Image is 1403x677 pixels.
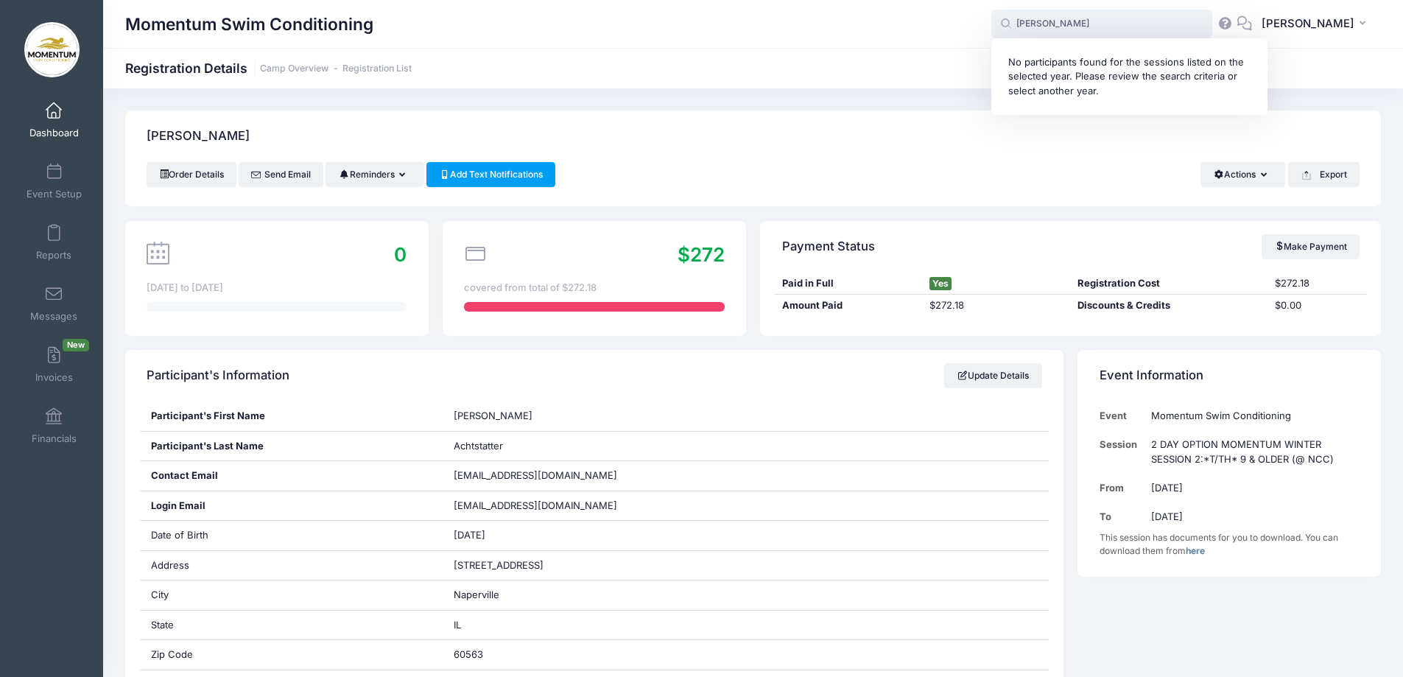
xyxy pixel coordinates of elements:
[454,440,503,452] span: Achtstatter
[32,432,77,445] span: Financials
[454,529,485,541] span: [DATE]
[426,162,556,187] a: Add Text Notifications
[1144,430,1359,474] td: 2 DAY OPTION MOMENTUM WINTER SESSION 2:*T/TH* 9 & OLDER (@ NCC)
[1100,502,1144,531] td: To
[678,243,725,266] span: $272
[140,580,443,610] div: City
[991,10,1212,39] input: Search by First Name, Last Name, or Email...
[1262,15,1354,32] span: [PERSON_NAME]
[775,276,923,291] div: Paid in Full
[775,298,923,313] div: Amount Paid
[140,461,443,491] div: Contact Email
[140,432,443,461] div: Participant's Last Name
[1100,401,1144,430] td: Event
[326,162,423,187] button: Reminders
[30,310,77,323] span: Messages
[1100,531,1360,558] div: This session has documents for you to download. You can download them from
[454,499,638,513] span: [EMAIL_ADDRESS][DOMAIN_NAME]
[140,491,443,521] div: Login Email
[1144,502,1359,531] td: [DATE]
[19,339,89,390] a: InvoicesNew
[1144,401,1359,430] td: Momentum Swim Conditioning
[19,400,89,452] a: Financials
[140,640,443,670] div: Zip Code
[147,355,289,397] h4: Participant's Information
[19,94,89,146] a: Dashboard
[1252,7,1381,41] button: [PERSON_NAME]
[63,339,89,351] span: New
[923,298,1071,313] div: $272.18
[1100,474,1144,502] td: From
[454,619,461,631] span: IL
[147,281,407,295] div: [DATE] to [DATE]
[1071,298,1268,313] div: Discounts & Credits
[125,60,412,76] h1: Registration Details
[1186,545,1205,556] a: here
[454,648,483,660] span: 60563
[782,225,875,267] h4: Payment Status
[125,7,373,41] h1: Momentum Swim Conditioning
[140,521,443,550] div: Date of Birth
[454,469,617,481] span: [EMAIL_ADDRESS][DOMAIN_NAME]
[147,162,236,187] a: Order Details
[454,589,499,600] span: Naperville
[342,63,412,74] a: Registration List
[29,127,79,139] span: Dashboard
[140,551,443,580] div: Address
[24,22,80,77] img: Momentum Swim Conditioning
[1268,276,1367,291] div: $272.18
[140,401,443,431] div: Participant's First Name
[464,281,724,295] div: covered from total of $272.18
[944,363,1042,388] a: Update Details
[239,162,323,187] a: Send Email
[19,155,89,207] a: Event Setup
[36,249,71,262] span: Reports
[454,410,532,421] span: [PERSON_NAME]
[1100,355,1203,397] h4: Event Information
[454,559,544,571] span: [STREET_ADDRESS]
[35,371,73,384] span: Invoices
[1268,298,1367,313] div: $0.00
[1100,430,1144,474] td: Session
[1071,276,1268,291] div: Registration Cost
[1200,162,1285,187] button: Actions
[929,277,952,290] span: Yes
[1144,474,1359,502] td: [DATE]
[260,63,328,74] a: Camp Overview
[140,611,443,640] div: State
[1008,55,1251,99] div: No participants found for the sessions listed on the selected year. Please review the search crit...
[27,188,82,200] span: Event Setup
[19,278,89,329] a: Messages
[1262,234,1360,259] a: Make Payment
[394,243,407,266] span: 0
[19,217,89,268] a: Reports
[147,116,250,158] h4: [PERSON_NAME]
[1288,162,1360,187] button: Export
